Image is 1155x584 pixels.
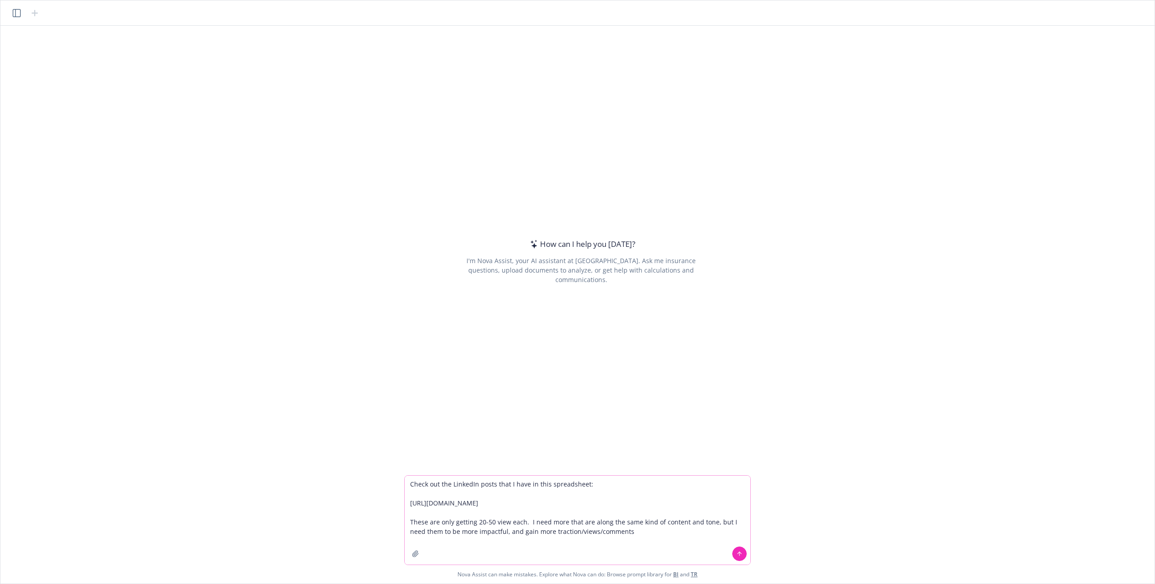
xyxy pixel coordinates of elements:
div: How can I help you [DATE]? [527,238,635,250]
span: Nova Assist can make mistakes. Explore what Nova can do: Browse prompt library for and [457,565,698,584]
textarea: Check out the LinkedIn posts that I have in this spreadsheet: [URL][DOMAIN_NAME] These are only g... [405,476,750,565]
a: BI [673,570,679,578]
a: TR [691,570,698,578]
div: I'm Nova Assist, your AI assistant at [GEOGRAPHIC_DATA]. Ask me insurance questions, upload docum... [454,256,708,284]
